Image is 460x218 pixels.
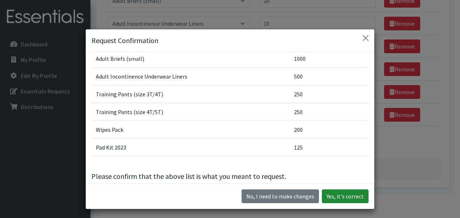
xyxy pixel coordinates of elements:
td: Wipes Pack [91,121,290,139]
td: 250 [290,103,369,121]
td: Training Pants (size 4T/5T) [91,103,290,121]
button: Close [360,32,371,44]
h5: Request Confirmation [91,35,158,46]
p: Please confirm that the above list is what you meant to request. [91,171,369,182]
td: 500 [290,68,369,85]
td: Pad Kit 2023 [91,139,290,156]
td: Adult Incontinence Underwear Liners [91,68,290,85]
td: 200 [290,121,369,139]
button: Yes, it's correct [322,189,369,203]
td: 250 [290,85,369,103]
td: Training Pants (size 3T/4T) [91,85,290,103]
td: 125 [290,139,369,156]
td: 1000 [290,50,369,68]
td: Adult Briefs (small) [91,50,290,68]
button: No I need to make changes [242,189,319,203]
